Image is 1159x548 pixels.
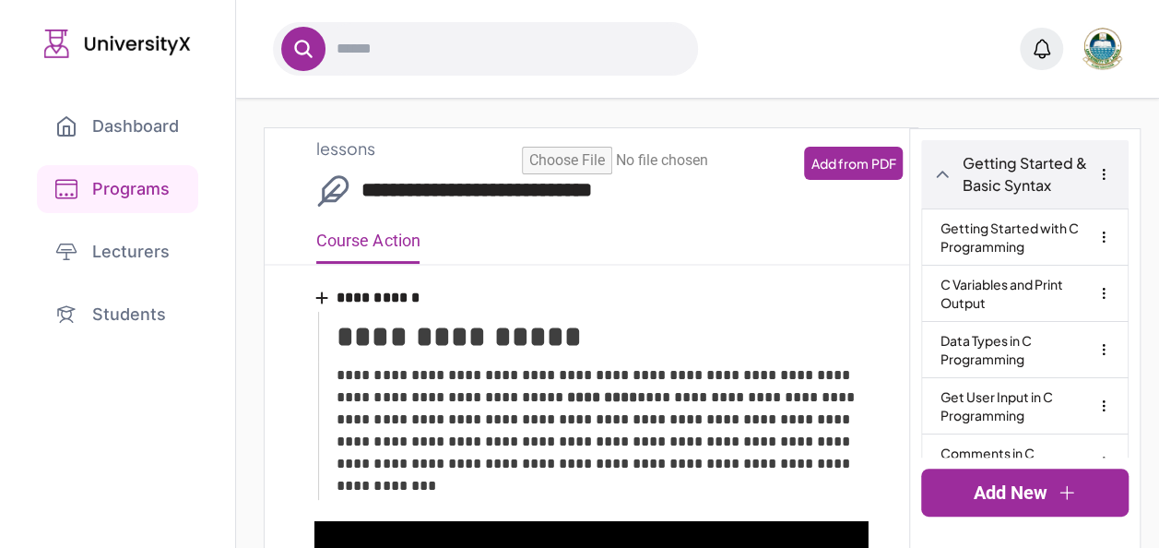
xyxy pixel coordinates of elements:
a: Get User Input in C Programming [940,378,1109,434]
a: Lecturers [37,228,198,276]
p: lessons [316,136,866,161]
a: Add New [921,469,1129,517]
a: Dashboard [37,102,197,150]
a: Students [37,291,198,339]
img: UniversityX [44,30,191,58]
label: Add from PDF [804,147,903,180]
a: Data Types in C Programming [940,322,1109,377]
a: Programs [37,165,198,213]
a: Getting Started with C Programming [940,209,1109,265]
a: C Variables and Print Output [940,266,1109,321]
a: Comments in C Programming [940,435,1109,490]
a: Getting Started & Basic Syntax [963,152,1117,197]
p: Course Action [316,220,420,264]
